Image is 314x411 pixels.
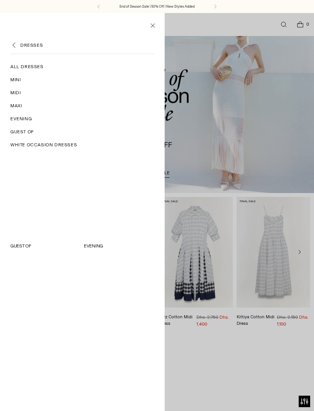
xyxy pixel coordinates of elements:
a: Midi [10,86,154,99]
a: Maxi [10,99,154,112]
span: Mini [10,76,21,83]
a: End of Season Sale | 50% Off | New Styles Added [119,4,195,9]
span: Midi [10,89,21,96]
a: DRESSES [20,42,43,49]
span: Maxi [10,102,22,109]
span: Guest Of [10,128,34,135]
button: Close menu modal [145,17,160,33]
a: Mini [10,73,154,86]
a: All Dresses [10,60,154,73]
a: White Occasion Dresses [10,138,154,151]
span: White Occasion Dresses [10,141,77,148]
span: Evening [10,115,32,122]
a: EVENING [84,243,103,249]
a: Evening [10,112,154,125]
button: Back [10,41,18,49]
a: GUEST OF [10,243,31,249]
span: All Dresses [10,63,44,70]
a: Guest Of [10,125,154,138]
